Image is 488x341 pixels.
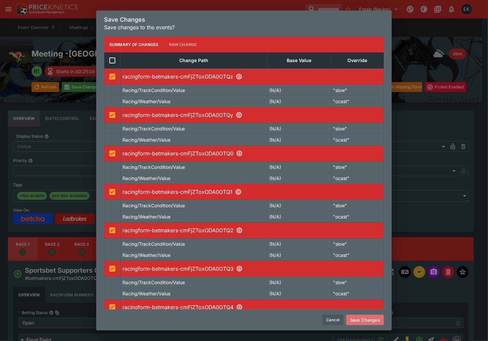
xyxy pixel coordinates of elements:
[267,211,331,222] td: (N/A)
[331,123,384,134] td: "slow"
[122,111,382,119] p: racingform-betmakers-cmFjZToxODA0OTQy
[122,136,170,143] p: Racing/Weather/Value
[122,188,382,196] p: racingform-betmakers-cmFjZToxODA0OTQ1
[346,315,384,325] button: Save Changes
[267,85,331,96] td: (N/A)
[121,53,267,69] th: Change Path
[267,200,331,211] td: (N/A)
[122,303,382,311] p: racingform-betmakers-cmFjZToxODA0OTQ4
[331,239,384,250] td: "slow"
[122,98,170,105] p: Racing/Weather/Value
[331,277,384,288] td: "slow"
[122,149,382,157] p: racingform-betmakers-cmFjZToxODA0OTQ0
[236,265,243,272] svg: R6 - Aston Rupee At Stud
[122,164,185,170] p: Racing/TrackCondition/Value
[122,125,185,132] p: Racing/TrackCondition/Value
[331,134,384,146] td: "ocast"
[267,162,331,173] td: (N/A)
[267,250,331,261] td: (N/A)
[104,23,384,31] p: Save changes to the events?
[236,304,243,310] svg: R7 - Sportsbet Final
[104,16,384,23] h5: Save Changes
[331,250,384,261] td: "ocast"
[331,162,384,173] td: "slow"
[322,315,344,325] button: Cancel
[331,288,384,299] td: "ocast"
[236,150,243,157] svg: R3 - Mond Windows & Doors
[122,290,170,297] p: Racing/Weather/Value
[122,175,170,182] p: Racing/Weather/Value
[122,252,170,259] p: Racing/Weather/Value
[164,36,202,52] button: Raw Change
[235,189,242,195] svg: R4 - Greyhounds Entertainment
[104,36,164,52] button: Summary of Changes
[331,53,384,69] th: Override
[122,226,382,234] p: racingform-betmakers-cmFjZToxODA0OTQ2
[236,227,243,234] svg: R5 - Toongabbie Lodge
[267,134,331,146] td: (N/A)
[122,202,185,209] p: Racing/TrackCondition/Value
[122,87,185,94] p: Racing/TrackCondition/Value
[267,53,331,69] th: Base Value
[122,279,185,286] p: Racing/TrackCondition/Value
[331,85,384,96] td: "slow"
[236,112,242,118] svg: R2 - Hooked On Scotch At Stud
[122,240,185,247] p: Racing/TrackCondition/Value
[331,173,384,184] td: "ocast"
[267,277,331,288] td: (N/A)
[236,73,242,80] svg: R1 - Sportsbet Supporters Of Having A Crack
[122,73,382,80] p: racingform-betmakers-cmFjZToxODA0OTQz
[267,173,331,184] td: (N/A)
[331,200,384,211] td: "slow"
[267,288,331,299] td: (N/A)
[267,123,331,134] td: (N/A)
[122,265,382,273] p: racingform-betmakers-cmFjZToxODA0OTQ3
[122,213,170,220] p: Racing/Weather/Value
[267,96,331,107] td: (N/A)
[331,211,384,222] td: "ocast"
[267,239,331,250] td: (N/A)
[331,96,384,107] td: "ocast"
